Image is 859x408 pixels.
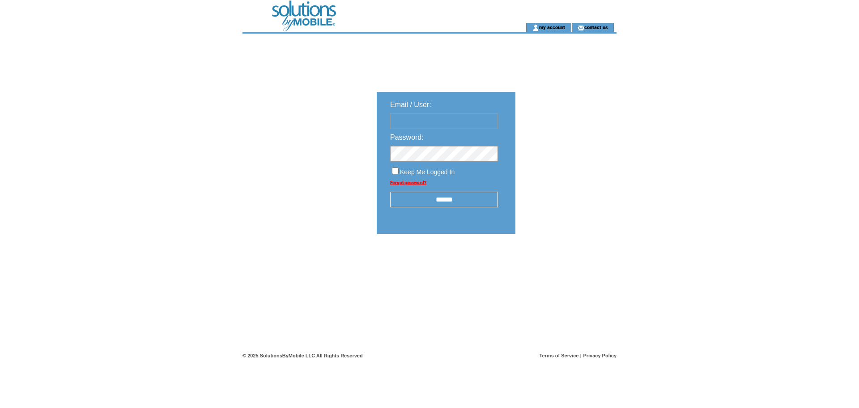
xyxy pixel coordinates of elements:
a: my account [539,24,565,30]
img: account_icon.gif [532,24,539,31]
a: Forgot password? [390,180,426,185]
img: contact_us_icon.gif [578,24,584,31]
a: Terms of Service [540,353,579,358]
span: Password: [390,133,424,141]
span: Email / User: [390,101,431,108]
span: © 2025 SolutionsByMobile LLC All Rights Reserved [242,353,363,358]
a: contact us [584,24,608,30]
img: transparent.png [541,256,586,267]
span: Keep Me Logged In [400,168,455,176]
span: | [580,353,582,358]
a: Privacy Policy [583,353,617,358]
